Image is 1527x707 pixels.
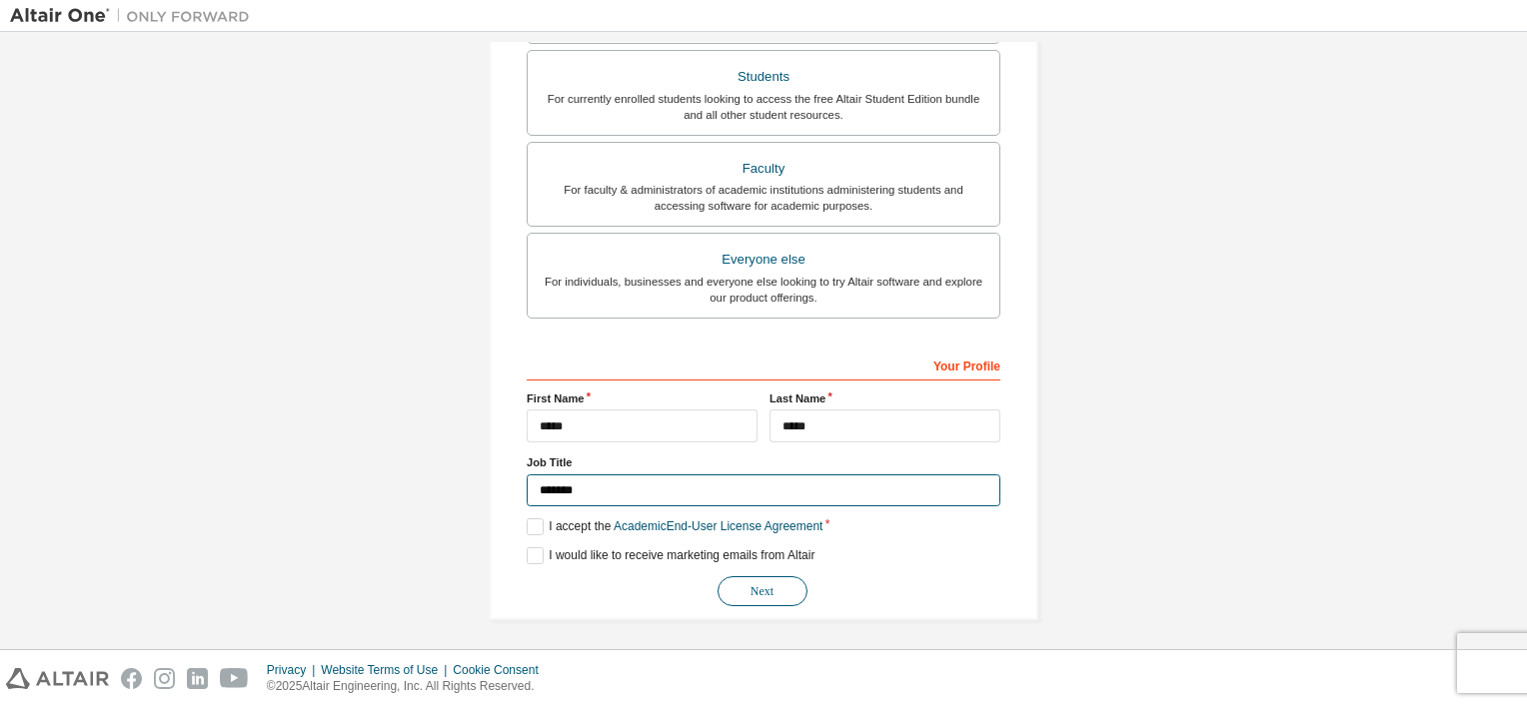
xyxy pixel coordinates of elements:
[321,662,453,678] div: Website Terms of Use
[220,668,249,689] img: youtube.svg
[614,519,822,533] a: Academic End-User License Agreement
[527,454,1000,470] label: Job Title
[540,63,987,91] div: Students
[527,518,822,535] label: I accept the
[267,678,551,695] p: © 2025 Altair Engineering, Inc. All Rights Reserved.
[540,274,987,306] div: For individuals, businesses and everyone else looking to try Altair software and explore our prod...
[154,668,175,689] img: instagram.svg
[527,547,814,564] label: I would like to receive marketing emails from Altair
[540,182,987,214] div: For faculty & administrators of academic institutions administering students and accessing softwa...
[121,668,142,689] img: facebook.svg
[769,390,1000,406] label: Last Name
[540,246,987,274] div: Everyone else
[527,390,758,406] label: First Name
[187,668,208,689] img: linkedin.svg
[540,91,987,123] div: For currently enrolled students looking to access the free Altair Student Edition bundle and all ...
[540,155,987,183] div: Faculty
[6,668,109,689] img: altair_logo.svg
[527,349,1000,380] div: Your Profile
[267,662,321,678] div: Privacy
[453,662,550,678] div: Cookie Consent
[10,6,260,26] img: Altair One
[718,576,807,606] button: Next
